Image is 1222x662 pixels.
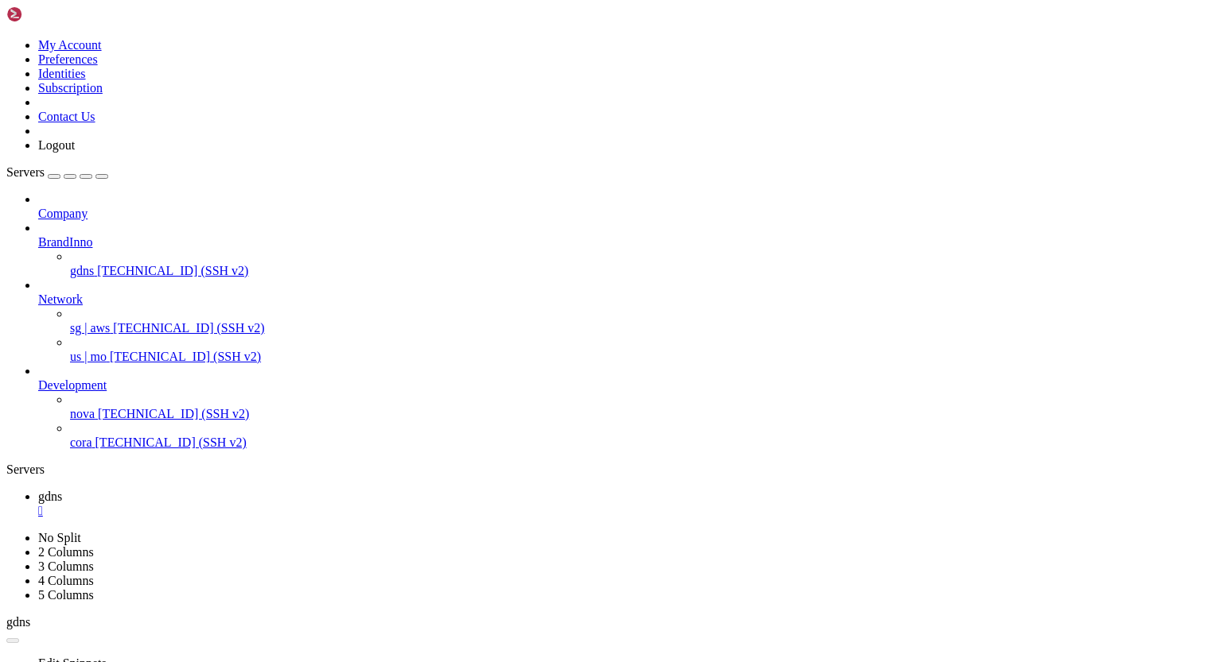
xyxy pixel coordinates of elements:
a: gdns [38,490,1216,518]
span: cora [70,436,92,449]
li: gdns [TECHNICAL_ID] (SSH v2) [70,250,1216,278]
span: gdns [70,264,94,277]
a: Development [38,378,1216,393]
a: BrandInno [38,235,1216,250]
div: Servers [6,463,1216,477]
a: Identities [38,67,86,80]
a: Logout [38,138,75,152]
li: nova [TECHNICAL_ID] (SSH v2) [70,393,1216,421]
a: 4 Columns [38,574,94,587]
a: gdns [TECHNICAL_ID] (SSH v2) [70,264,1216,278]
a: nova [TECHNICAL_ID] (SSH v2) [70,407,1216,421]
div: (0, 1) [6,20,13,33]
li: us | mo [TECHNICAL_ID] (SSH v2) [70,335,1216,364]
li: Network [38,278,1216,364]
li: Development [38,364,1216,450]
a: No Split [38,531,81,544]
a: 2 Columns [38,545,94,559]
a: Subscription [38,81,103,95]
span: [TECHNICAL_ID] (SSH v2) [97,264,248,277]
span: gdns [38,490,62,503]
span: sg | aws [70,321,110,335]
a: Preferences [38,52,98,66]
li: sg | aws [TECHNICAL_ID] (SSH v2) [70,307,1216,335]
span: Network [38,292,83,306]
a: Network [38,292,1216,307]
x-row: Connecting [TECHNICAL_ID]... [6,6,1014,20]
span: [TECHNICAL_ID] (SSH v2) [98,407,249,420]
a: Contact Us [38,110,95,123]
span: [TECHNICAL_ID] (SSH v2) [110,350,261,363]
span: Company [38,207,88,220]
a: 3 Columns [38,559,94,573]
span: [TECHNICAL_ID] (SSH v2) [95,436,247,449]
a:  [38,504,1216,518]
span: nova [70,407,95,420]
span: [TECHNICAL_ID] (SSH v2) [113,321,264,335]
li: BrandInno [38,221,1216,278]
li: cora [TECHNICAL_ID] (SSH v2) [70,421,1216,450]
span: Development [38,378,107,392]
img: Shellngn [6,6,98,22]
a: sg | aws [TECHNICAL_ID] (SSH v2) [70,321,1216,335]
a: cora [TECHNICAL_ID] (SSH v2) [70,436,1216,450]
span: BrandInno [38,235,92,249]
a: Company [38,207,1216,221]
span: us | mo [70,350,107,363]
span: gdns [6,615,30,629]
a: My Account [38,38,102,52]
a: Servers [6,165,108,179]
li: Company [38,192,1216,221]
a: 5 Columns [38,588,94,602]
span: Servers [6,165,45,179]
a: us | mo [TECHNICAL_ID] (SSH v2) [70,350,1216,364]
